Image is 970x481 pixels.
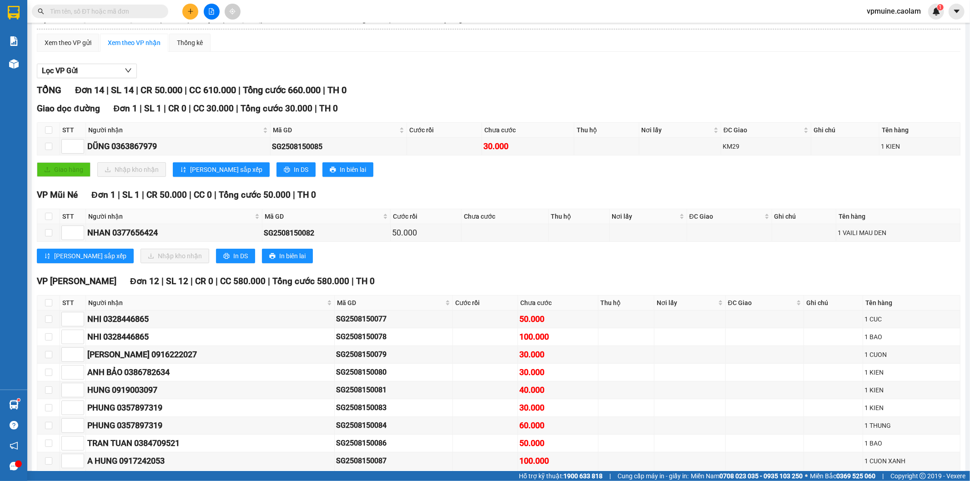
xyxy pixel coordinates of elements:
[932,7,940,15] img: icon-new-feature
[330,166,336,174] span: printer
[618,471,689,481] span: Cung cấp máy in - giấy in:
[10,421,18,430] span: question-circle
[88,211,253,221] span: Người nhận
[805,474,808,478] span: ⚪️
[335,417,453,435] td: SG2508150084
[723,141,809,151] div: KM29
[327,85,347,95] span: TH 0
[518,296,598,311] th: Chưa cước
[810,471,875,481] span: Miền Bắc
[549,209,610,224] th: Thu hộ
[483,140,573,153] div: 30.000
[336,384,451,396] div: SG2508150081
[519,384,596,396] div: 40.000
[177,38,203,48] div: Thống kê
[322,162,373,177] button: printerIn biên lai
[864,421,959,431] div: 1 THUNG
[88,298,325,308] span: Người nhận
[293,190,295,200] span: |
[335,381,453,399] td: SG2508150081
[297,190,316,200] span: TH 0
[920,473,926,479] span: copyright
[136,85,138,95] span: |
[336,313,451,325] div: SG2508150077
[190,165,262,175] span: [PERSON_NAME] sắp xếp
[268,276,270,286] span: |
[336,366,451,378] div: SG2508150080
[187,8,194,15] span: plus
[236,103,238,114] span: |
[273,125,397,135] span: Mã GD
[269,253,276,260] span: printer
[336,437,451,449] div: SG2508150086
[173,162,270,177] button: sort-ascending[PERSON_NAME] sắp xếp
[864,438,959,448] div: 1 BAO
[180,166,186,174] span: sort-ascending
[335,328,453,346] td: SG2508150078
[189,190,191,200] span: |
[336,420,451,431] div: SG2508150084
[336,331,451,342] div: SG2508150078
[336,402,451,413] div: SG2508150083
[204,4,220,20] button: file-add
[262,249,313,263] button: printerIn biên lai
[233,251,248,261] span: In DS
[87,226,261,239] div: NHAN 0377656424
[87,384,333,396] div: HUNG 0919003097
[168,103,186,114] span: CR 0
[87,366,333,379] div: ANH BẢO 0386782634
[10,441,18,450] span: notification
[859,5,928,17] span: vpmuine.caolam
[88,125,261,135] span: Người nhận
[838,228,959,238] div: 1 VAILI MAU DEN
[691,471,803,481] span: Miền Nam
[208,8,215,15] span: file-add
[880,123,960,138] th: Tên hàng
[864,314,959,324] div: 1 CUC
[882,471,884,481] span: |
[719,472,803,480] strong: 0708 023 035 - 0935 103 250
[294,165,308,175] span: In DS
[37,162,90,177] button: uploadGiao hàng
[519,366,596,379] div: 30.000
[144,103,161,114] span: SL 1
[864,456,959,466] div: 1 CUON XANH
[87,419,333,432] div: PHUNG 0357897319
[37,276,116,286] span: VP [PERSON_NAME]
[724,125,802,135] span: ĐC Giao
[335,346,453,364] td: SG2508150079
[271,138,407,155] td: SG2508150085
[519,455,596,467] div: 100.000
[407,123,482,138] th: Cước rồi
[44,253,50,260] span: sort-ascending
[238,85,241,95] span: |
[279,251,306,261] span: In biên lai
[804,296,863,311] th: Ghi chú
[214,190,216,200] span: |
[87,313,333,326] div: NHI 0328446865
[122,190,140,200] span: SL 1
[336,455,451,466] div: SG2508150087
[185,85,187,95] span: |
[864,403,959,413] div: 1 KIEN
[54,251,126,261] span: [PERSON_NAME] sắp xếp
[939,4,942,10] span: 1
[519,419,596,432] div: 60.000
[189,85,236,95] span: CC 610.000
[864,332,959,342] div: 1 BAO
[50,6,157,16] input: Tìm tên, số ĐT hoặc mã đơn
[563,472,603,480] strong: 1900 633 818
[519,471,603,481] span: Hỗ trợ kỹ thuật:
[8,6,20,20] img: logo-vxr
[195,276,213,286] span: CR 0
[45,38,91,48] div: Xem theo VP gửi
[392,226,460,239] div: 50.000
[863,296,960,311] th: Tên hàng
[243,85,321,95] span: Tổng cước 660.000
[225,4,241,20] button: aim
[315,103,317,114] span: |
[609,471,611,481] span: |
[37,190,78,200] span: VP Mũi Né
[229,8,236,15] span: aim
[811,123,880,138] th: Ghi chú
